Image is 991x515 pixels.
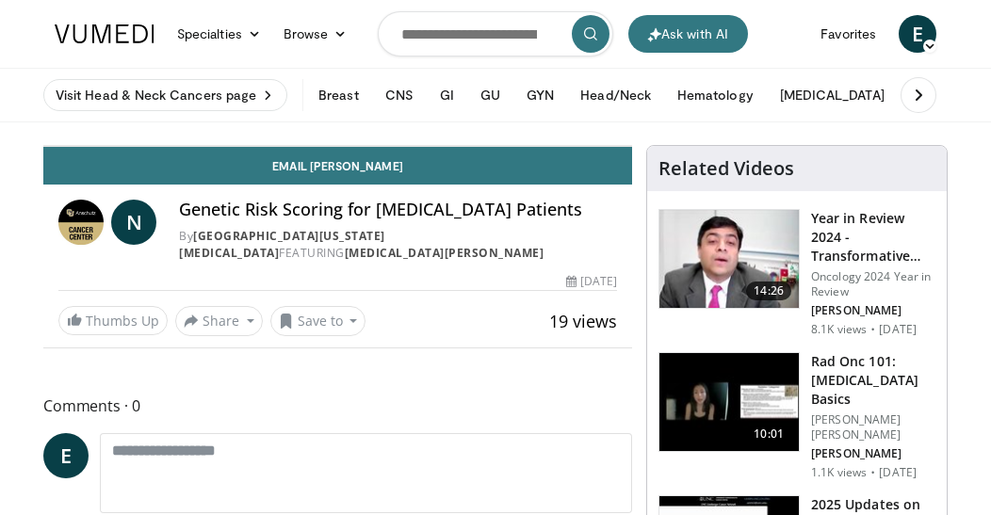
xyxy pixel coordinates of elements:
[658,157,794,180] h4: Related Videos
[43,147,632,185] a: Email [PERSON_NAME]
[870,465,875,480] div: ·
[58,306,168,335] a: Thumbs Up
[43,79,287,111] a: Visit Head & Neck Cancers page
[179,200,617,220] h4: Genetic Risk Scoring for [MEDICAL_DATA] Patients
[811,209,935,266] h3: Year in Review 2024 - Transformative FDA Approvals in Precision Onco…
[378,11,613,56] input: Search topics, interventions
[659,210,799,308] img: 22cacae0-80e8-46c7-b946-25cff5e656fa.150x105_q85_crop-smart_upscale.jpg
[666,76,765,114] button: Hematology
[811,303,935,318] p: [PERSON_NAME]
[55,24,154,43] img: VuMedi Logo
[549,310,617,332] span: 19 views
[43,433,89,478] a: E
[270,306,366,336] button: Save to
[658,209,935,337] a: 14:26 Year in Review 2024 - Transformative FDA Approvals in Precision Onco… Oncology 2024 Year in...
[659,353,799,451] img: aee802ce-c4cb-403d-b093-d98594b3404c.150x105_q85_crop-smart_upscale.jpg
[374,76,425,114] button: CNS
[879,465,917,480] p: [DATE]
[345,245,544,261] a: [MEDICAL_DATA][PERSON_NAME]
[566,273,617,290] div: [DATE]
[429,76,465,114] button: GI
[809,15,887,53] a: Favorites
[307,76,369,114] button: Breast
[175,306,263,336] button: Share
[899,15,936,53] a: E
[746,282,791,300] span: 14:26
[811,465,867,480] p: 1.1K views
[179,228,617,262] div: By FEATURING
[870,322,875,337] div: ·
[469,76,512,114] button: GU
[746,425,791,443] span: 10:01
[769,76,896,114] button: [MEDICAL_DATA]
[811,352,935,409] h3: Rad Onc 101: [MEDICAL_DATA] Basics
[879,322,917,337] p: [DATE]
[811,269,935,299] p: Oncology 2024 Year in Review
[58,200,104,245] img: University of Colorado Cancer Center
[811,446,935,461] p: [PERSON_NAME]
[166,15,272,53] a: Specialties
[179,228,385,261] a: [GEOGRAPHIC_DATA][US_STATE][MEDICAL_DATA]
[569,76,662,114] button: Head/Neck
[111,200,156,245] a: N
[811,412,935,443] p: [PERSON_NAME] [PERSON_NAME]
[515,76,565,114] button: GYN
[43,394,632,418] span: Comments 0
[658,352,935,480] a: 10:01 Rad Onc 101: [MEDICAL_DATA] Basics [PERSON_NAME] [PERSON_NAME] [PERSON_NAME] 1.1K views · [...
[811,322,867,337] p: 8.1K views
[628,15,748,53] button: Ask with AI
[272,15,359,53] a: Browse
